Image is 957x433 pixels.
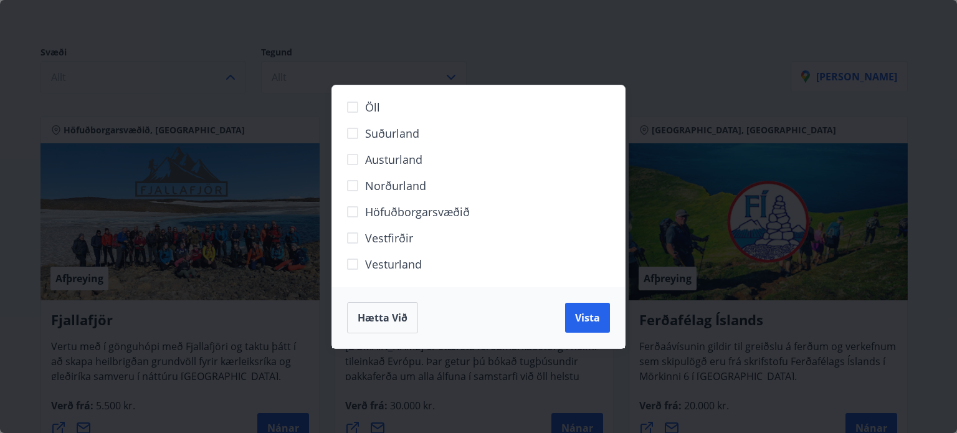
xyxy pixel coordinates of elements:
span: Hætta við [358,311,407,325]
span: Öll [365,99,380,115]
span: Höfuðborgarsvæðið [365,204,470,220]
button: Hætta við [347,302,418,333]
span: Austurland [365,151,422,168]
span: Norðurland [365,178,426,194]
span: Vesturland [365,256,422,272]
button: Vista [565,303,610,333]
span: Vestfirðir [365,230,413,246]
span: Suðurland [365,125,419,141]
span: Vista [575,311,600,325]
